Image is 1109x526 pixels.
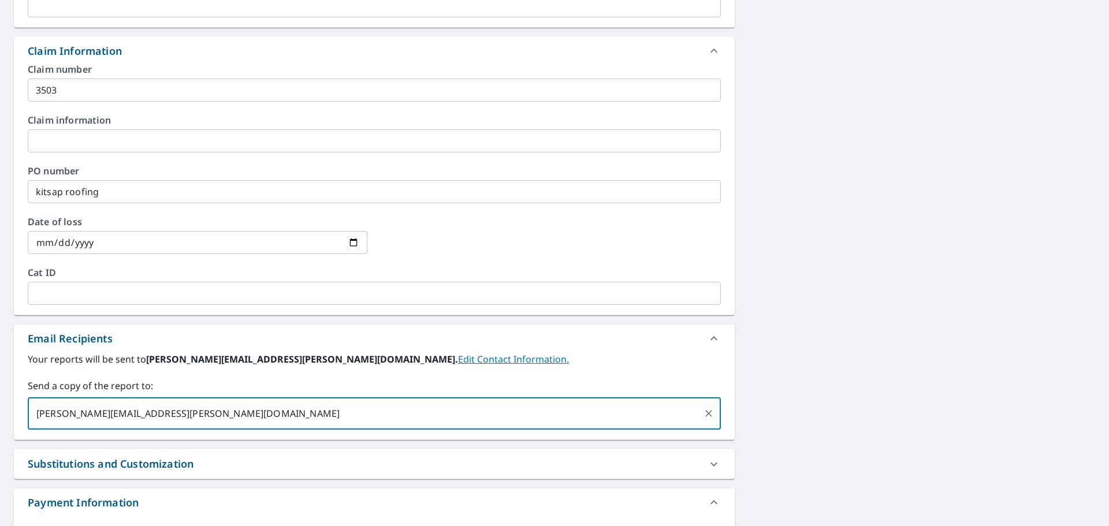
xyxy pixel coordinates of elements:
[14,37,735,65] div: Claim Information
[14,488,735,516] div: Payment Information
[28,217,367,226] label: Date of loss
[28,456,193,472] div: Substitutions and Customization
[14,449,735,479] div: Substitutions and Customization
[146,353,458,365] b: [PERSON_NAME][EMAIL_ADDRESS][PERSON_NAME][DOMAIN_NAME].
[701,405,717,421] button: Clear
[28,115,721,125] label: Claim information
[28,379,721,393] label: Send a copy of the report to:
[458,353,569,365] a: EditContactInfo
[28,331,113,346] div: Email Recipients
[14,324,735,352] div: Email Recipients
[28,43,122,59] div: Claim Information
[28,268,721,277] label: Cat ID
[28,65,721,74] label: Claim number
[28,495,139,510] div: Payment Information
[28,166,721,176] label: PO number
[28,352,721,366] label: Your reports will be sent to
